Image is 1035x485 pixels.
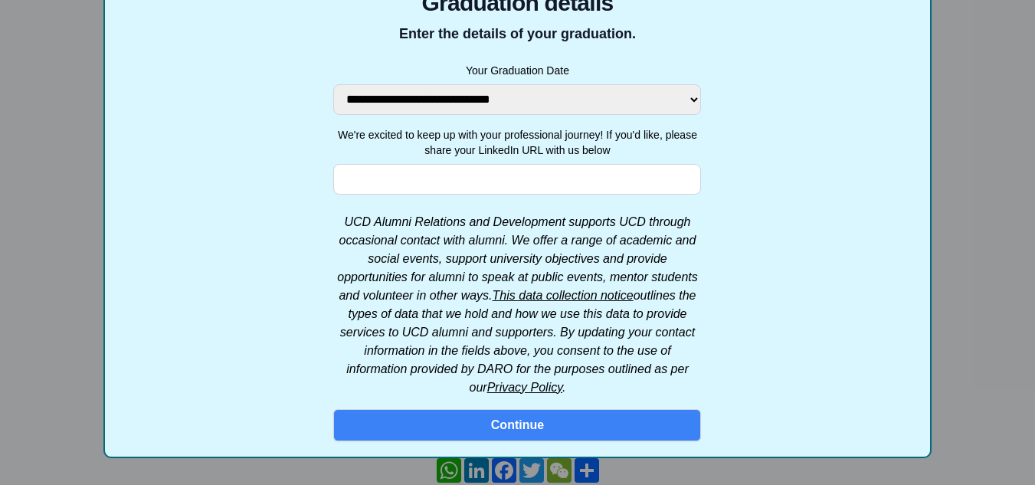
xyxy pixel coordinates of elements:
[487,381,562,394] a: Privacy Policy
[333,409,701,441] button: Continue
[337,215,697,394] em: UCD Alumni Relations and Development supports UCD through occasional contact with alumni. We offe...
[333,23,701,44] p: Enter the details of your graduation.
[333,127,701,158] label: We're excited to keep up with your professional journey! If you'd like, please share your LinkedI...
[333,63,701,78] label: Your Graduation Date
[493,289,634,302] a: This data collection notice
